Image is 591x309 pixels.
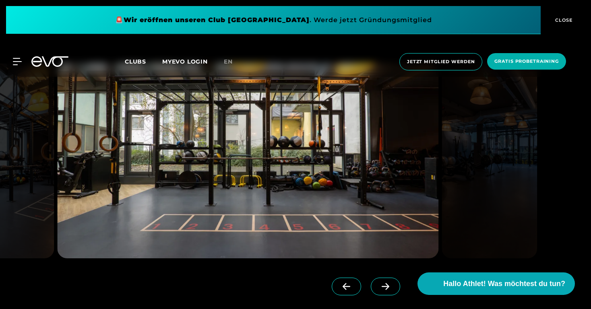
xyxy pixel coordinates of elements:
[162,58,208,65] a: MYEVO LOGIN
[443,278,565,289] span: Hallo Athlet! Was möchtest du tun?
[494,58,559,65] span: Gratis Probetraining
[485,53,568,70] a: Gratis Probetraining
[541,6,585,34] button: CLOSE
[397,53,485,70] a: Jetzt Mitglied werden
[442,64,537,258] img: evofitness
[417,272,575,295] button: Hallo Athlet! Was möchtest du tun?
[224,58,233,65] span: en
[125,58,162,65] a: Clubs
[125,58,146,65] span: Clubs
[224,57,242,66] a: en
[553,16,573,24] span: CLOSE
[407,58,475,65] span: Jetzt Mitglied werden
[57,64,438,258] img: evofitness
